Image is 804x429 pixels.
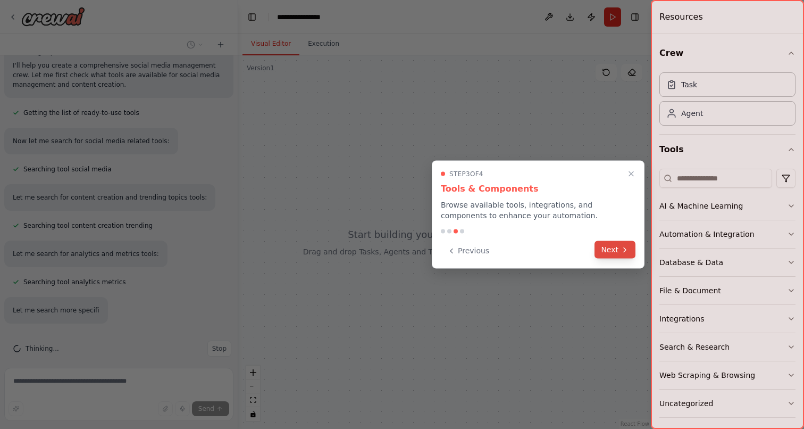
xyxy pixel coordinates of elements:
button: Hide left sidebar [245,10,259,24]
button: Next [594,241,635,259]
p: Browse available tools, integrations, and components to enhance your automation. [441,200,635,221]
h3: Tools & Components [441,183,635,195]
span: Step 3 of 4 [449,170,483,178]
button: Previous [441,242,496,260]
button: Close walkthrough [625,168,638,180]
